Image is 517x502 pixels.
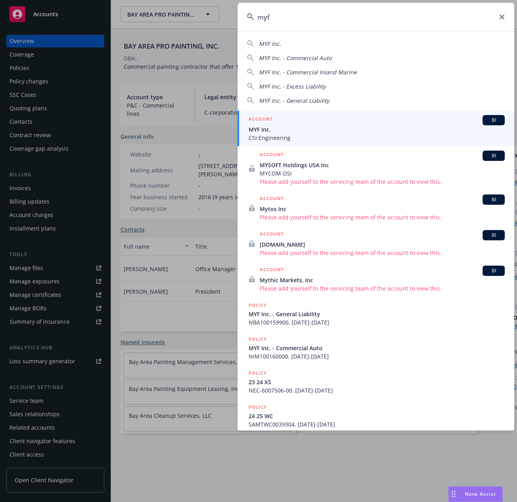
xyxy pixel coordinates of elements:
[259,68,357,76] span: MYF Inc. - Commercial Inland Marine
[260,169,505,177] span: MYCOM OSI
[259,40,281,47] span: MYF Inc.
[249,386,505,394] span: NEC-6007506-00, [DATE]-[DATE]
[260,284,505,293] span: Please add yourself to the servicing team of the account to view this.
[249,403,267,411] h5: POLICY
[238,297,514,331] a: POLICYMYF Inc. - General LiabilityNBA100159900, [DATE]-[DATE]
[486,117,502,124] span: BI
[486,267,502,274] span: BI
[249,420,505,428] span: SAMTWC0039304, [DATE]-[DATE]
[259,83,326,90] span: MYF Inc. - Excess Liability
[249,318,505,326] span: NBA100159900, [DATE]-[DATE]
[260,240,505,249] span: [DOMAIN_NAME]
[238,111,514,146] a: ACCOUNTBIMYF Inc.CSI Engineering
[448,486,503,502] button: Nova Assist
[238,190,514,226] a: ACCOUNTBIMytos IncPlease add yourself to the servicing team of the account to view this.
[249,369,267,377] h5: POLICY
[238,399,514,433] a: POLICY24 25 WCSAMTWC0039304, [DATE]-[DATE]
[486,152,502,159] span: BI
[449,487,459,502] div: Drag to move
[238,331,514,365] a: POLICYMYF Inc. - Commercial AutoNIM100160000, [DATE]-[DATE]
[465,491,496,497] span: Nova Assist
[260,151,284,160] h5: ACCOUNT
[249,378,505,386] span: 23 24 XS
[260,276,505,284] span: Mythic Markets, Inc
[260,194,284,204] h5: ACCOUNT
[249,310,505,318] span: MYF Inc. - General Liability
[249,344,505,352] span: MYF Inc. - Commercial Auto
[260,230,284,240] h5: ACCOUNT
[249,301,267,309] h5: POLICY
[249,335,267,343] h5: POLICY
[238,226,514,261] a: ACCOUNTBI[DOMAIN_NAME]Please add yourself to the servicing team of the account to view this.
[259,54,332,62] span: MYF Inc. - Commercial Auto
[238,3,514,31] input: Search...
[249,125,505,134] span: MYF Inc.
[260,213,505,221] span: Please add yourself to the servicing team of the account to view this.
[238,146,514,190] a: ACCOUNTBIMYSOFT Holdings USA IncMYCOM OSIPlease add yourself to the servicing team of the account...
[260,249,505,257] span: Please add yourself to the servicing team of the account to view this.
[260,205,505,213] span: Mytos Inc
[238,365,514,399] a: POLICY23 24 XSNEC-6007506-00, [DATE]-[DATE]
[486,232,502,239] span: BI
[260,161,505,169] span: MYSOFT Holdings USA Inc
[486,196,502,203] span: BI
[249,352,505,360] span: NIM100160000, [DATE]-[DATE]
[260,266,284,275] h5: ACCOUNT
[238,261,514,297] a: ACCOUNTBIMythic Markets, IncPlease add yourself to the servicing team of the account to view this.
[249,412,505,420] span: 24 25 WC
[259,97,329,104] span: MYF Inc. - General Liability
[249,134,505,142] span: CSI Engineering
[260,177,505,186] span: Please add yourself to the servicing team of the account to view this.
[249,115,273,125] h5: ACCOUNT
